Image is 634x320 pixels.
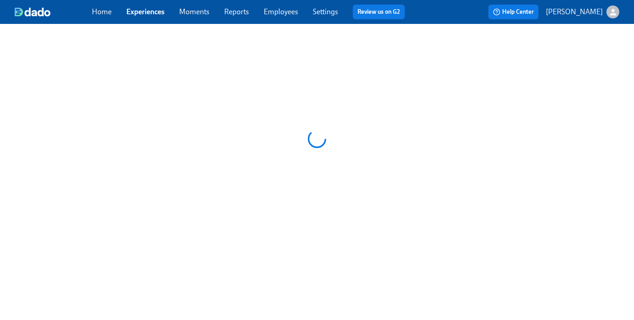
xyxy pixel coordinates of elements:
a: Employees [264,7,298,16]
button: [PERSON_NAME] [546,6,619,18]
a: dado [15,7,92,17]
button: Review us on G2 [353,5,405,19]
span: Help Center [493,7,534,17]
a: Home [92,7,112,16]
a: Review us on G2 [357,7,400,17]
img: dado [15,7,51,17]
a: Reports [224,7,249,16]
button: Help Center [488,5,538,19]
a: Settings [313,7,338,16]
p: [PERSON_NAME] [546,7,603,17]
a: Experiences [126,7,164,16]
a: Moments [179,7,209,16]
